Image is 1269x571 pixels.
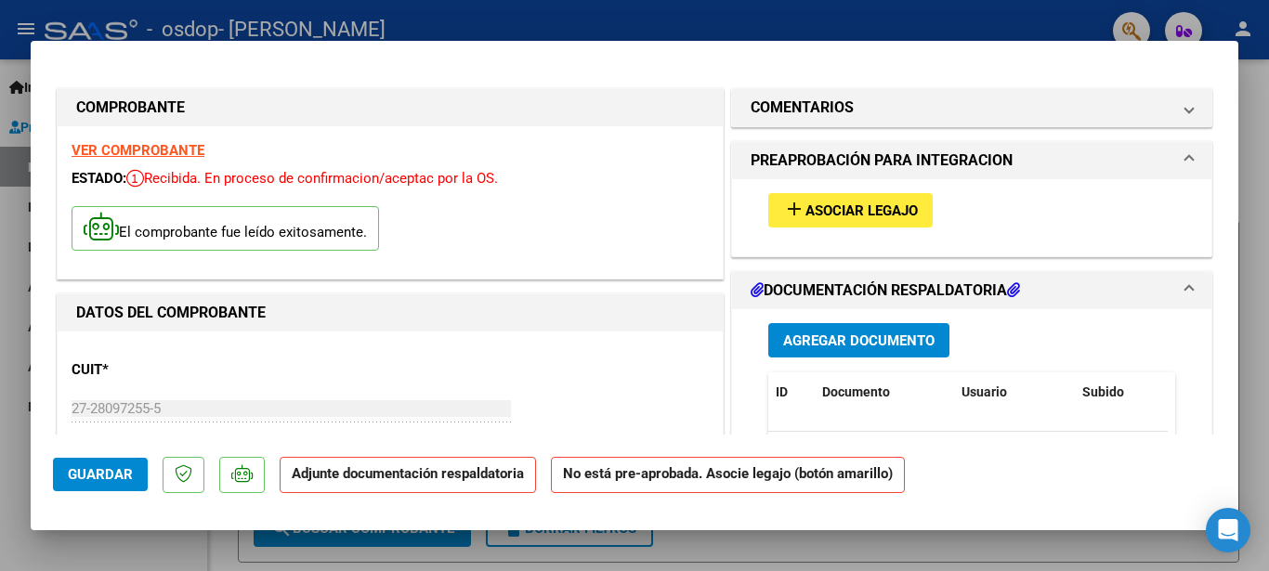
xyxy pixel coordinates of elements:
a: VER COMPROBANTE [72,142,204,159]
datatable-header-cell: Usuario [954,372,1075,412]
strong: No está pre-aprobada. Asocie legajo (botón amarillo) [551,457,905,493]
span: Recibida. En proceso de confirmacion/aceptac por la OS. [126,170,498,187]
strong: DATOS DEL COMPROBANTE [76,304,266,321]
span: Usuario [962,384,1007,399]
span: ID [776,384,788,399]
div: No data to display [768,432,1168,478]
mat-expansion-panel-header: DOCUMENTACIÓN RESPALDATORIA [732,272,1211,309]
h1: PREAPROBACIÓN PARA INTEGRACION [751,149,1013,172]
span: Documento [822,384,890,399]
datatable-header-cell: ID [768,372,815,412]
p: El comprobante fue leído exitosamente. [72,206,379,252]
mat-expansion-panel-header: PREAPROBACIÓN PARA INTEGRACION [732,142,1211,179]
h1: DOCUMENTACIÓN RESPALDATORIA [751,279,1020,302]
span: ESTADO: [72,170,126,187]
div: PREAPROBACIÓN PARA INTEGRACION [732,179,1211,256]
span: Subido [1082,384,1124,399]
span: Asociar Legajo [805,202,918,219]
button: Asociar Legajo [768,193,933,227]
button: Agregar Documento [768,323,949,357]
datatable-header-cell: Documento [815,372,954,412]
datatable-header-cell: Subido [1075,372,1168,412]
mat-expansion-panel-header: COMENTARIOS [732,89,1211,126]
h1: COMENTARIOS [751,97,854,119]
strong: Adjunte documentación respaldatoria [292,465,524,482]
mat-icon: add [783,198,805,220]
strong: COMPROBANTE [76,98,185,116]
span: Guardar [68,466,133,483]
span: Agregar Documento [783,332,935,349]
div: Open Intercom Messenger [1206,508,1250,552]
button: Guardar [53,458,148,491]
p: CUIT [72,359,263,381]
